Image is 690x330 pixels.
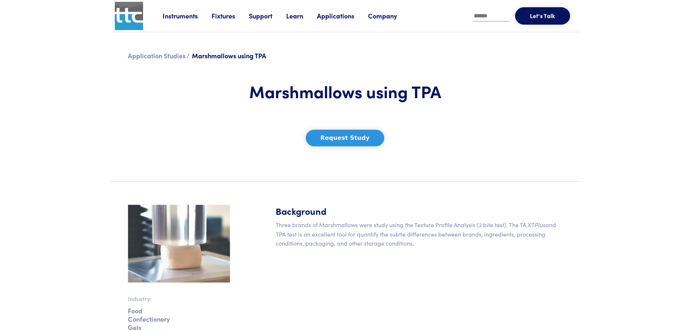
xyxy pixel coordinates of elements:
p: Food [128,309,230,312]
button: Request Study [306,130,385,146]
img: ttc_logo_1x1_v1.0.png [115,2,143,30]
a: Instruments [163,11,212,20]
button: Let's Talk [515,7,570,25]
em: Plus [535,221,545,229]
a: Company [368,11,411,20]
p: Gels [128,326,230,329]
a: Learn [286,11,317,20]
p: Confectionery [128,318,230,320]
a: Support [249,11,286,20]
p: Three brands of Marshmallows were study using the Texture Profile Analysis (2 bite test). The TA.... [276,220,563,248]
a: Applications [317,11,368,20]
span: Marshmallows using TPA [192,51,266,60]
h1: Marshmallows using TPA [239,81,452,102]
p: Industry: [128,294,230,304]
h5: Background [276,205,563,217]
a: Fixtures [212,11,249,20]
a: Application Studies / [128,51,190,60]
